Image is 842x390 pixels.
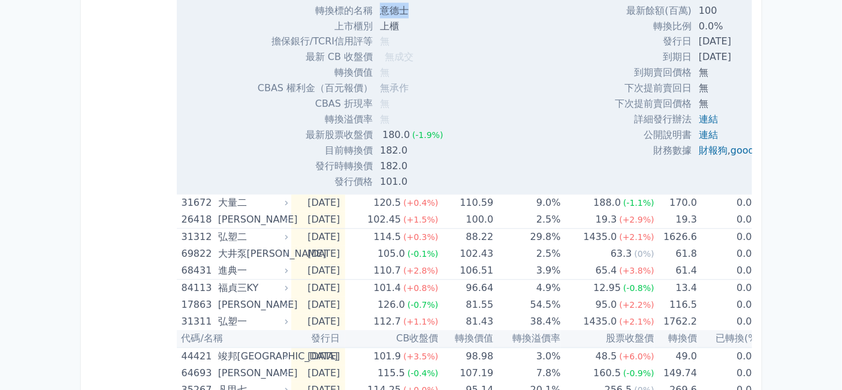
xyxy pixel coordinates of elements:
[439,365,494,382] td: 107.19
[615,34,692,49] td: 發行日
[182,245,215,262] div: 69822
[615,18,692,34] td: 轉換比例
[697,262,761,280] td: 0.0%
[493,365,560,382] td: 7.8%
[371,348,403,365] div: 101.9
[403,198,438,208] span: (+0.4%)
[697,194,761,211] td: 0.0%
[615,96,692,112] td: 下次提前賣回價格
[591,365,623,382] div: 160.5
[218,280,285,296] div: 福貞三KY
[697,296,761,313] td: 0.0%
[291,211,345,229] td: [DATE]
[439,194,494,211] td: 110.59
[182,348,215,365] div: 44421
[218,262,285,279] div: 進典一
[258,2,373,18] td: 轉換標的名稱
[182,211,215,228] div: 26418
[371,229,403,245] div: 114.5
[258,112,373,127] td: 轉換溢價率
[408,368,439,378] span: (-0.4%)
[654,245,697,262] td: 61.8
[623,368,654,378] span: (-0.9%)
[493,245,560,262] td: 2.5%
[182,365,215,382] div: 64693
[697,229,761,246] td: 0.0%
[697,313,761,330] td: 0.0%
[692,65,782,80] td: 無
[258,65,373,80] td: 轉換價值
[182,229,215,245] div: 31312
[373,18,452,34] td: 上櫃
[373,143,452,158] td: 182.0
[593,296,620,313] div: 95.0
[493,211,560,229] td: 2.5%
[692,49,782,65] td: [DATE]
[697,245,761,262] td: 0.0%
[258,158,373,174] td: 發行時轉換價
[697,365,761,382] td: 0.0%
[439,262,494,280] td: 106.51
[258,96,373,112] td: CBAS 折現率
[258,49,373,65] td: 最新 CB 收盤價
[699,129,718,140] a: 連結
[654,347,697,365] td: 49.0
[615,65,692,80] td: 到期賣回價格
[593,262,620,279] div: 65.4
[439,313,494,330] td: 81.43
[615,2,692,18] td: 最新餘額(百萬)
[408,249,439,259] span: (-0.1%)
[258,18,373,34] td: 上市櫃別
[403,317,438,326] span: (+1.1%)
[258,34,373,49] td: 擔保銀行/TCRI信用評等
[218,245,285,262] div: 大井泵[PERSON_NAME]
[731,145,772,156] a: goodinfo
[291,347,345,365] td: [DATE]
[439,245,494,262] td: 102.43
[218,365,285,382] div: [PERSON_NAME]
[291,229,345,246] td: [DATE]
[439,229,494,246] td: 88.22
[412,130,443,140] span: (-1.9%)
[218,229,285,245] div: 弘塑二
[654,229,697,246] td: 1626.6
[439,347,494,365] td: 98.98
[258,174,373,190] td: 發行價格
[258,127,373,143] td: 最新股票收盤價
[654,296,697,313] td: 116.5
[692,2,782,18] td: 100
[380,82,409,94] span: 無承作
[654,313,697,330] td: 1762.2
[591,194,623,211] div: 188.0
[561,330,654,347] th: 股票收盤價
[654,262,697,280] td: 61.4
[692,143,782,158] td: ,
[493,330,560,347] th: 轉換溢價率
[615,143,692,158] td: 財務數據
[373,2,452,18] td: 意德士
[291,296,345,313] td: [DATE]
[654,280,697,297] td: 13.4
[692,34,782,49] td: [DATE]
[635,249,654,259] span: (0%)
[373,158,452,174] td: 182.0
[218,194,285,211] div: 大量二
[439,211,494,229] td: 100.0
[620,266,654,275] span: (+3.8%)
[365,211,403,228] div: 102.45
[218,211,285,228] div: [PERSON_NAME]
[654,365,697,382] td: 149.74
[291,194,345,211] td: [DATE]
[375,365,408,382] div: 115.5
[218,296,285,313] div: [PERSON_NAME]
[493,296,560,313] td: 54.5%
[380,127,412,143] div: 180.0
[699,145,728,156] a: 財報狗
[403,215,438,224] span: (+1.5%)
[623,198,654,208] span: (-1.1%)
[182,296,215,313] div: 17863
[493,229,560,246] td: 29.8%
[615,127,692,143] td: 公開說明書
[654,330,697,347] th: 轉換價
[291,245,345,262] td: [DATE]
